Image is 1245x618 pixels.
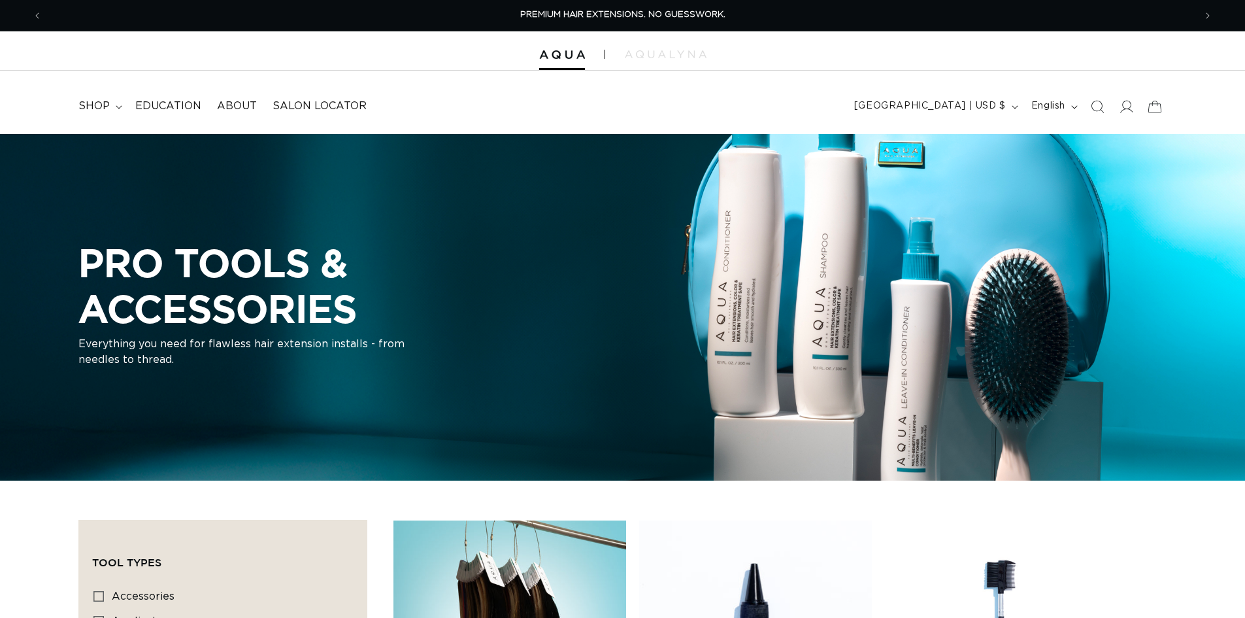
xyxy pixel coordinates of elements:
[273,99,367,113] span: Salon Locator
[209,92,265,121] a: About
[78,99,110,113] span: shop
[127,92,209,121] a: Education
[217,99,257,113] span: About
[78,337,405,368] p: Everything you need for flawless hair extension installs - from needles to thread.
[135,99,201,113] span: Education
[1023,94,1083,119] button: English
[92,534,354,581] summary: Tool Types (0 selected)
[23,3,52,28] button: Previous announcement
[1193,3,1222,28] button: Next announcement
[265,92,374,121] a: Salon Locator
[1031,99,1065,113] span: English
[539,50,585,60] img: Aqua Hair Extensions
[520,10,725,19] span: PREMIUM HAIR EXTENSIONS. NO GUESSWORK.
[71,92,127,121] summary: shop
[625,50,706,58] img: aqualyna.com
[112,591,174,602] span: accessories
[1083,92,1112,121] summary: Search
[854,99,1006,113] span: [GEOGRAPHIC_DATA] | USD $
[92,557,161,568] span: Tool Types
[78,240,575,331] h2: PRO TOOLS & ACCESSORIES
[846,94,1023,119] button: [GEOGRAPHIC_DATA] | USD $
